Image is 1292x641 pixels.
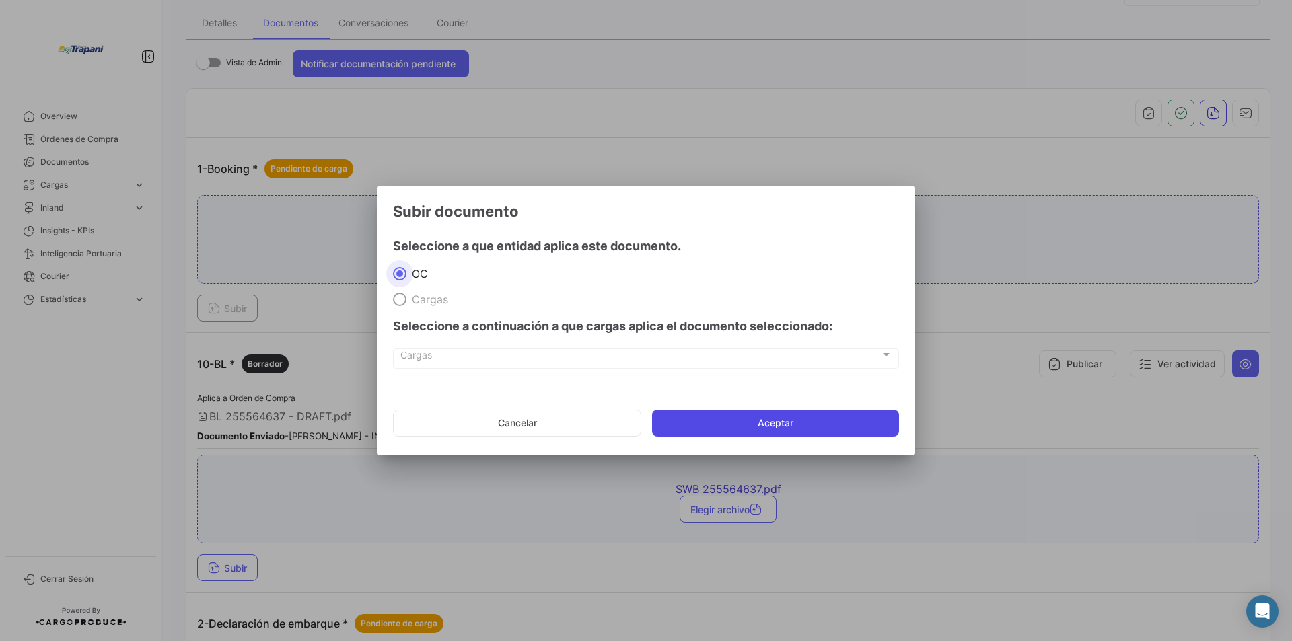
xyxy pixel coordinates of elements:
[1246,595,1279,628] div: Abrir Intercom Messenger
[393,410,641,437] button: Cancelar
[393,317,899,336] h4: Seleccione a continuación a que cargas aplica el documento seleccionado:
[400,352,880,363] span: Cargas
[393,237,899,256] h4: Seleccione a que entidad aplica este documento.
[406,293,448,306] span: Cargas
[393,202,899,221] h3: Subir documento
[406,267,428,280] span: OC
[652,410,899,437] button: Aceptar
